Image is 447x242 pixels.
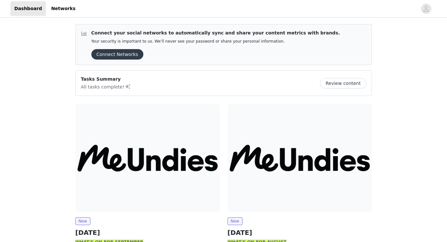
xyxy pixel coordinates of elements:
[81,76,131,83] p: Tasks Summary
[228,217,243,225] span: New
[81,83,131,90] p: All tasks complete!
[91,30,340,36] p: Connect your social networks to automatically sync and share your content metrics with brands.
[320,78,366,88] button: Review content
[228,104,372,212] img: MeUndies
[47,1,79,16] a: Networks
[75,217,90,225] span: New
[228,228,372,237] h2: [DATE]
[75,228,220,237] h2: [DATE]
[75,104,220,212] img: MeUndies
[10,1,46,16] a: Dashboard
[91,39,340,44] p: Your security is important to us. We’ll never see your password or share your personal information.
[423,4,429,14] div: avatar
[91,49,143,60] button: Connect Networks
